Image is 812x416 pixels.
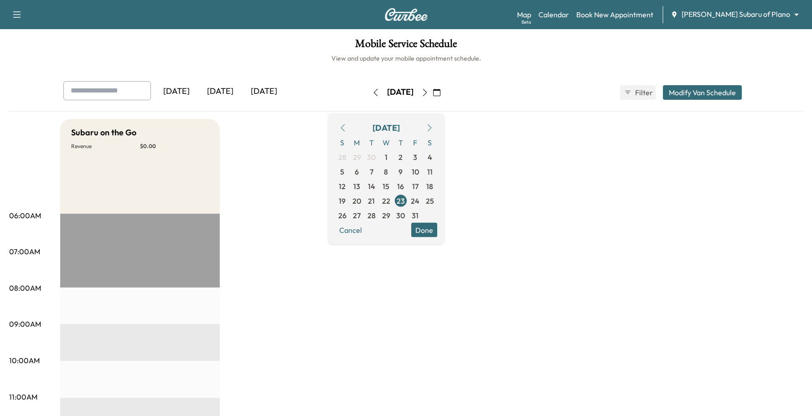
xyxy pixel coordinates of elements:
[370,166,373,177] span: 7
[339,180,346,191] span: 12
[71,143,140,150] p: Revenue
[413,151,417,162] span: 3
[9,391,37,402] p: 11:00AM
[576,9,653,20] a: Book New Appointment
[367,151,376,162] span: 30
[427,166,433,177] span: 11
[9,282,41,293] p: 08:00AM
[155,81,198,102] div: [DATE]
[538,9,569,20] a: Calendar
[9,246,40,257] p: 07:00AM
[368,195,375,206] span: 21
[411,222,437,237] button: Done
[372,121,400,134] div: [DATE]
[385,151,388,162] span: 1
[382,210,390,221] span: 29
[663,85,742,100] button: Modify Van Schedule
[412,166,419,177] span: 10
[350,135,364,149] span: M
[9,38,803,54] h1: Mobile Service Schedule
[9,210,41,221] p: 06:00AM
[428,151,432,162] span: 4
[411,195,419,206] span: 24
[412,210,419,221] span: 31
[517,9,531,20] a: MapBeta
[384,8,428,21] img: Curbee Logo
[9,355,40,366] p: 10:00AM
[340,166,344,177] span: 5
[384,166,388,177] span: 8
[198,81,242,102] div: [DATE]
[522,19,531,26] div: Beta
[620,85,656,100] button: Filter
[367,210,376,221] span: 28
[382,195,390,206] span: 22
[396,210,405,221] span: 30
[426,195,434,206] span: 25
[353,180,360,191] span: 13
[352,195,361,206] span: 20
[387,87,414,98] div: [DATE]
[335,135,350,149] span: S
[9,54,803,63] h6: View and update your mobile appointment schedule.
[412,180,419,191] span: 17
[364,135,379,149] span: T
[368,180,375,191] span: 14
[338,210,347,221] span: 26
[408,135,423,149] span: F
[635,87,652,98] span: Filter
[353,210,361,221] span: 27
[426,180,433,191] span: 18
[338,151,347,162] span: 28
[353,151,361,162] span: 29
[339,195,346,206] span: 19
[335,222,366,237] button: Cancel
[398,166,403,177] span: 9
[9,318,41,329] p: 09:00AM
[355,166,359,177] span: 6
[383,180,389,191] span: 15
[397,195,405,206] span: 23
[423,135,437,149] span: S
[397,180,404,191] span: 16
[398,151,403,162] span: 2
[71,126,136,139] h5: Subaru on the Go
[393,135,408,149] span: T
[140,143,209,150] p: $ 0.00
[379,135,393,149] span: W
[242,81,286,102] div: [DATE]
